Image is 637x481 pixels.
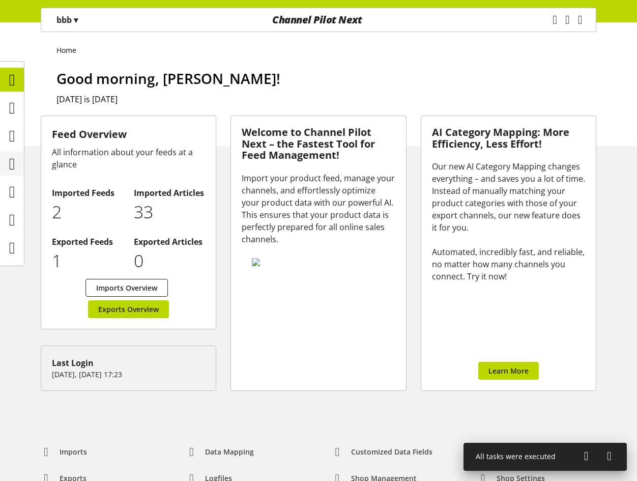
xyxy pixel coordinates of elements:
[96,282,157,293] span: Imports Overview
[52,369,205,380] p: [DATE], [DATE] 17:23
[88,300,169,318] a: Exports Overview
[52,248,123,274] p: 1
[56,14,78,26] p: bbb
[178,443,262,461] a: Data Mapping
[324,443,441,461] a: Customized Data Fields
[56,93,596,105] h2: [DATE] is [DATE]
[252,258,382,266] img: 78e1b9dcff1e8392d83655fcfc870417.svg
[74,14,78,25] span: ▾
[60,446,87,457] span: Imports
[242,127,395,161] h3: Welcome to Channel Pilot Next – the Fastest Tool for Feed Management!
[134,248,205,274] p: 0
[52,187,123,199] h2: Imported Feeds
[56,69,280,88] span: Good morning, [PERSON_NAME]!
[134,236,205,248] h2: Exported Articles
[242,172,395,245] div: Import your product feed, manage your channels, and effortlessly optimize your product data with ...
[98,304,159,315] span: Exports Overview
[478,362,539,380] a: Learn More
[52,357,205,369] div: Last Login
[52,146,205,171] div: All information about your feeds at a glance
[205,446,254,457] span: Data Mapping
[351,446,432,457] span: Customized Data Fields
[85,279,168,297] a: Imports Overview
[134,187,205,199] h2: Imported Articles
[33,443,95,461] a: Imports
[134,199,205,225] p: 33
[41,8,596,32] nav: main navigation
[476,451,556,461] span: All tasks were executed
[52,127,205,142] h3: Feed Overview
[52,236,123,248] h2: Exported Feeds
[432,160,585,282] div: Our new AI Category Mapping changes everything – and saves you a lot of time. Instead of manually...
[488,365,529,376] span: Learn More
[432,127,585,150] h3: AI Category Mapping: More Efficiency, Less Effort!
[52,199,123,225] p: 2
